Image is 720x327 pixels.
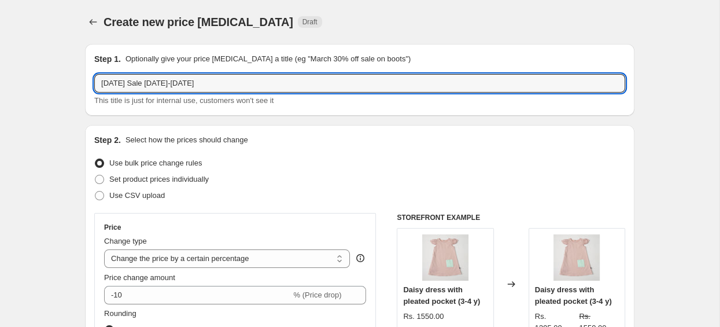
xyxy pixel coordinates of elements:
[125,53,411,65] p: Optionally give your price [MEDICAL_DATA] a title (eg "March 30% off sale on boots")
[302,17,317,27] span: Draft
[553,234,600,281] img: 1_80x.jpg
[104,286,291,304] input: -15
[293,291,341,299] span: % (Price drop)
[94,134,121,146] h2: Step 2.
[85,14,101,30] button: Price change jobs
[403,285,480,306] span: Daisy dress with pleated pocket (3-4 y)
[109,159,202,167] span: Use bulk price change rules
[104,16,293,28] span: Create new price [MEDICAL_DATA]
[94,96,274,105] span: This title is just for internal use, customers won't see it
[104,237,147,245] span: Change type
[397,213,625,222] h6: STOREFRONT EXAMPLE
[104,309,136,318] span: Rounding
[109,175,209,183] span: Set product prices individually
[535,285,612,306] span: Daisy dress with pleated pocket (3-4 y)
[94,74,625,93] input: 30% off holiday sale
[104,223,121,232] h3: Price
[422,234,468,281] img: 1_80x.jpg
[104,273,175,282] span: Price change amount
[94,53,121,65] h2: Step 1.
[403,311,444,322] div: Rs. 1550.00
[109,191,165,200] span: Use CSV upload
[355,252,366,264] div: help
[125,134,248,146] p: Select how the prices should change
